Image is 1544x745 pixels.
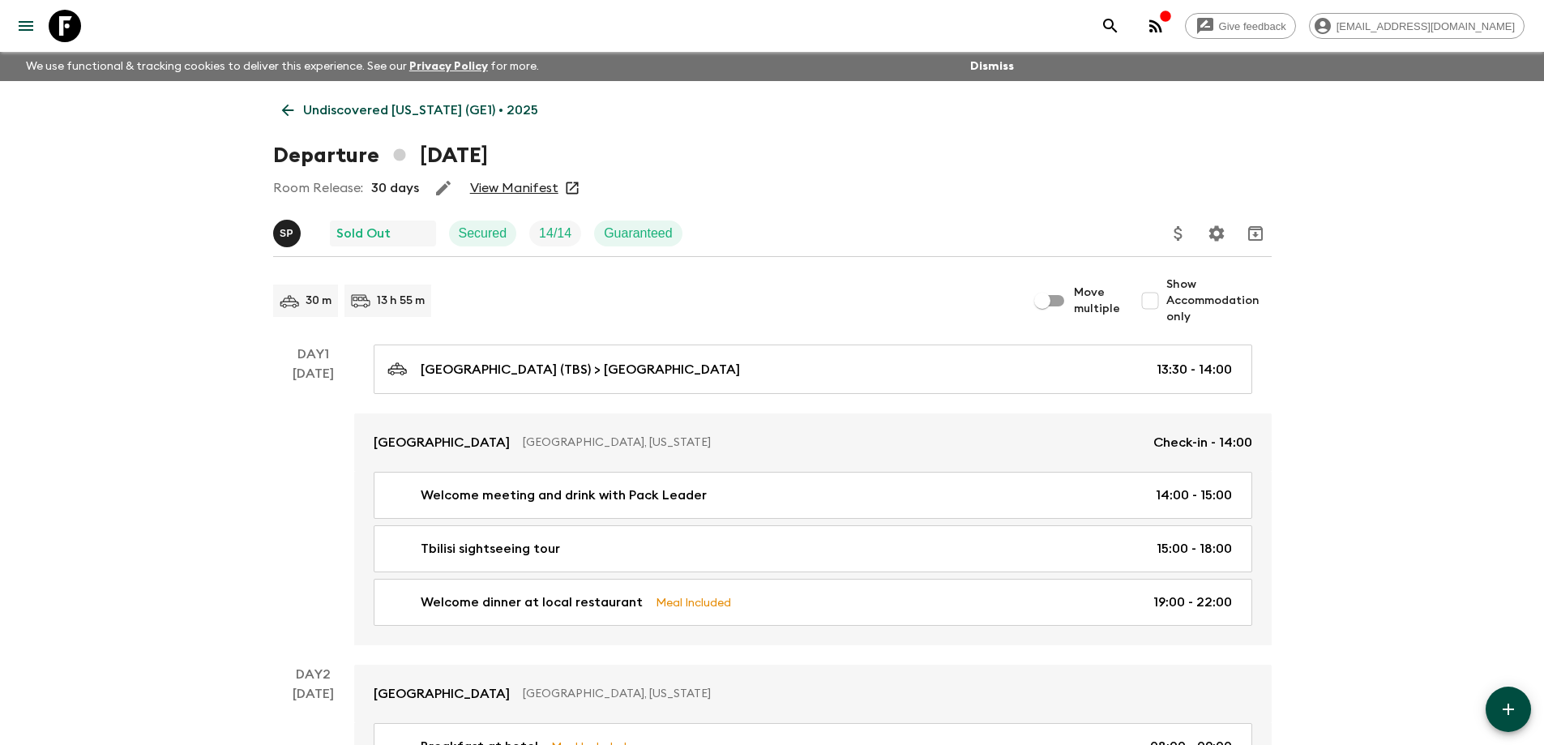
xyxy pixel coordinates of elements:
[1156,486,1232,505] p: 14:00 - 15:00
[1239,217,1272,250] button: Archive (Completed, Cancelled or Unsynced Departures only)
[1153,433,1252,452] p: Check-in - 14:00
[273,94,547,126] a: Undiscovered [US_STATE] (GE1) • 2025
[273,220,304,247] button: SP
[1185,13,1296,39] a: Give feedback
[604,224,673,243] p: Guaranteed
[374,684,510,704] p: [GEOGRAPHIC_DATA]
[1166,276,1272,325] span: Show Accommodation only
[966,55,1018,78] button: Dismiss
[354,413,1272,472] a: [GEOGRAPHIC_DATA][GEOGRAPHIC_DATA], [US_STATE]Check-in - 14:00
[421,593,643,612] p: Welcome dinner at local restaurant
[449,221,517,246] div: Secured
[1157,539,1232,559] p: 15:00 - 18:00
[1074,285,1121,317] span: Move multiple
[371,178,419,198] p: 30 days
[273,139,488,172] h1: Departure [DATE]
[374,433,510,452] p: [GEOGRAPHIC_DATA]
[280,227,293,240] p: S P
[273,178,363,198] p: Room Release:
[1153,593,1232,612] p: 19:00 - 22:00
[1162,217,1195,250] button: Update Price, Early Bird Discount and Costs
[529,221,581,246] div: Trip Fill
[1094,10,1127,42] button: search adventures
[336,224,391,243] p: Sold Out
[306,293,331,309] p: 30 m
[273,225,304,238] span: Sophie Pruidze
[374,472,1252,519] a: Welcome meeting and drink with Pack Leader14:00 - 15:00
[421,486,707,505] p: Welcome meeting and drink with Pack Leader
[523,686,1239,702] p: [GEOGRAPHIC_DATA], [US_STATE]
[1309,13,1525,39] div: [EMAIL_ADDRESS][DOMAIN_NAME]
[374,525,1252,572] a: Tbilisi sightseeing tour15:00 - 18:00
[1210,20,1295,32] span: Give feedback
[377,293,425,309] p: 13 h 55 m
[273,665,354,684] p: Day 2
[459,224,507,243] p: Secured
[374,345,1252,394] a: [GEOGRAPHIC_DATA] (TBS) > [GEOGRAPHIC_DATA]13:30 - 14:00
[539,224,571,243] p: 14 / 14
[10,10,42,42] button: menu
[354,665,1272,723] a: [GEOGRAPHIC_DATA][GEOGRAPHIC_DATA], [US_STATE]
[1328,20,1524,32] span: [EMAIL_ADDRESS][DOMAIN_NAME]
[421,360,740,379] p: [GEOGRAPHIC_DATA] (TBS) > [GEOGRAPHIC_DATA]
[470,180,558,196] a: View Manifest
[421,539,560,559] p: Tbilisi sightseeing tour
[656,593,731,611] p: Meal Included
[523,435,1140,451] p: [GEOGRAPHIC_DATA], [US_STATE]
[1200,217,1233,250] button: Settings
[273,345,354,364] p: Day 1
[303,101,538,120] p: Undiscovered [US_STATE] (GE1) • 2025
[293,364,334,645] div: [DATE]
[19,52,545,81] p: We use functional & tracking cookies to deliver this experience. See our for more.
[1157,360,1232,379] p: 13:30 - 14:00
[374,579,1252,626] a: Welcome dinner at local restaurantMeal Included19:00 - 22:00
[409,61,488,72] a: Privacy Policy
